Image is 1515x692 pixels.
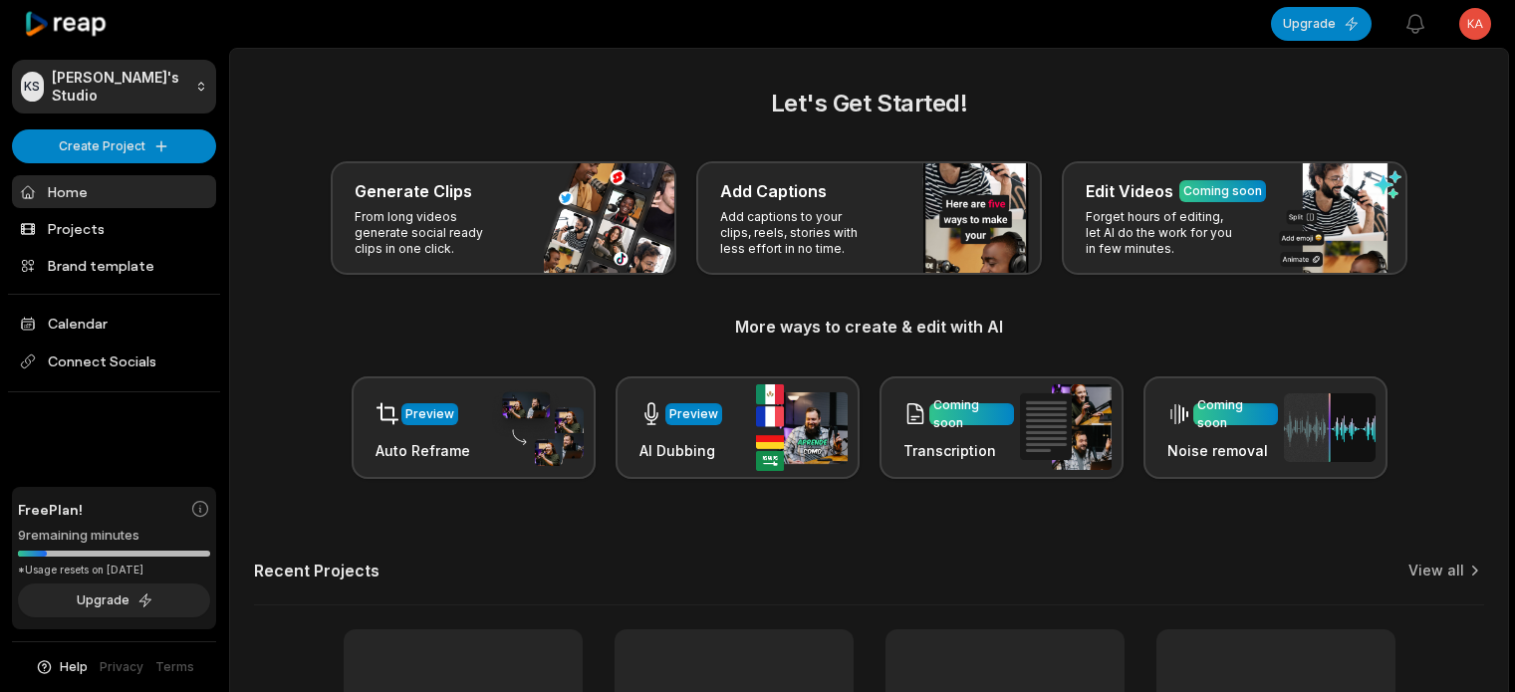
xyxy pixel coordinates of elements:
[1086,209,1240,257] p: Forget hours of editing, let AI do the work for you in few minutes.
[1408,561,1464,580] a: View all
[669,405,718,423] div: Preview
[1167,440,1278,461] h3: Noise removal
[21,72,44,102] div: KS
[492,389,584,467] img: auto_reframe.png
[903,440,1014,461] h3: Transcription
[933,396,1010,432] div: Coming soon
[720,209,875,257] p: Add captions to your clips, reels, stories with less effort in no time.
[155,658,194,676] a: Terms
[1284,393,1376,462] img: noise_removal.png
[35,658,88,676] button: Help
[18,563,210,577] div: *Usage resets on [DATE]
[639,440,722,461] h3: AI Dubbing
[254,561,379,580] h2: Recent Projects
[756,384,848,471] img: ai_dubbing.png
[60,658,88,676] span: Help
[100,658,143,676] a: Privacy
[720,179,827,203] h3: Add Captions
[376,440,470,461] h3: Auto Reframe
[18,526,210,546] div: 9 remaining minutes
[355,179,472,203] h3: Generate Clips
[1020,384,1112,470] img: transcription.png
[254,315,1484,339] h3: More ways to create & edit with AI
[254,86,1484,121] h2: Let's Get Started!
[12,212,216,245] a: Projects
[18,499,83,520] span: Free Plan!
[12,307,216,340] a: Calendar
[405,405,454,423] div: Preview
[12,344,216,379] span: Connect Socials
[12,249,216,282] a: Brand template
[355,209,509,257] p: From long videos generate social ready clips in one click.
[1271,7,1372,41] button: Upgrade
[1183,182,1262,200] div: Coming soon
[18,583,210,617] button: Upgrade
[52,69,187,105] p: [PERSON_NAME]'s Studio
[1086,179,1173,203] h3: Edit Videos
[12,129,216,163] button: Create Project
[12,175,216,208] a: Home
[1197,396,1274,432] div: Coming soon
